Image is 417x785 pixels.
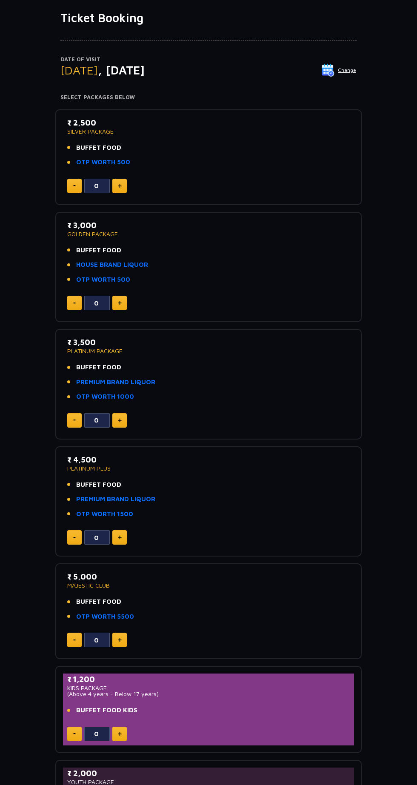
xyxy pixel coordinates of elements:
[67,348,350,354] p: PLATINUM PACKAGE
[118,418,122,422] img: plus
[73,420,76,421] img: minus
[73,537,76,538] img: minus
[60,11,357,25] h1: Ticket Booking
[67,779,350,785] p: YOUTH PACKAGE
[76,143,121,153] span: BUFFET FOOD
[67,465,350,471] p: PLATINUM PLUS
[67,220,350,231] p: ₹ 3,000
[67,571,350,582] p: ₹ 5,000
[76,363,121,372] span: BUFFET FOOD
[67,337,350,348] p: ₹ 3,500
[60,94,357,101] h4: Select Packages Below
[73,639,76,641] img: minus
[67,117,350,128] p: ₹ 2,500
[118,732,122,736] img: plus
[118,638,122,642] img: plus
[76,612,134,622] a: OTP WORTH 5500
[76,245,121,255] span: BUFFET FOOD
[67,454,350,465] p: ₹ 4,500
[76,597,121,607] span: BUFFET FOOD
[76,480,121,490] span: BUFFET FOOD
[67,768,350,779] p: ₹ 2,000
[67,685,350,691] p: KIDS PACKAGE
[118,535,122,540] img: plus
[118,301,122,305] img: plus
[76,275,130,285] a: OTP WORTH 500
[98,63,145,77] span: , [DATE]
[321,63,357,77] button: Change
[73,185,76,186] img: minus
[76,509,133,519] a: OTP WORTH 1500
[67,691,350,697] p: (Above 4 years - Below 17 years)
[60,63,98,77] span: [DATE]
[76,377,155,387] a: PREMIUM BRAND LIQUOR
[73,303,76,304] img: minus
[76,260,148,270] a: HOUSE BRAND LIQUOR
[73,733,76,734] img: minus
[67,231,350,237] p: GOLDEN PACKAGE
[118,184,122,188] img: plus
[76,494,155,504] a: PREMIUM BRAND LIQUOR
[67,128,350,134] p: SILVER PACKAGE
[76,392,134,402] a: OTP WORTH 1000
[60,55,357,64] p: Date of Visit
[76,157,130,167] a: OTP WORTH 500
[67,674,350,685] p: ₹ 1,200
[76,705,137,715] span: BUFFET FOOD KIDS
[67,582,350,588] p: MAJESTIC CLUB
